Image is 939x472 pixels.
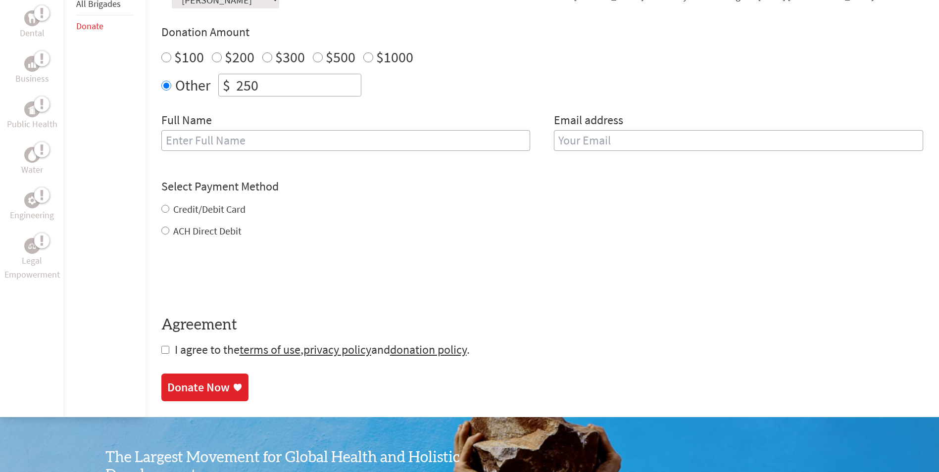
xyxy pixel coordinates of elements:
label: Full Name [161,112,212,130]
a: Donate [76,20,103,32]
span: I agree to the , and . [175,342,470,357]
img: Business [28,60,36,68]
img: Engineering [28,196,36,204]
li: Donate [76,15,134,37]
p: Legal Empowerment [2,254,62,282]
h4: Select Payment Method [161,179,923,194]
p: Dental [20,26,45,40]
label: $500 [326,47,355,66]
div: Water [24,147,40,163]
label: $200 [225,47,254,66]
a: Donate Now [161,374,248,401]
label: Email address [554,112,623,130]
input: Enter Full Name [161,130,531,151]
p: Water [21,163,43,177]
div: Public Health [24,101,40,117]
a: donation policy [390,342,467,357]
a: Legal EmpowermentLegal Empowerment [2,238,62,282]
div: Donate Now [167,379,230,395]
img: Legal Empowerment [28,243,36,249]
label: $1000 [376,47,413,66]
img: Dental [28,14,36,23]
iframe: reCAPTCHA [161,258,312,296]
h4: Agreement [161,316,923,334]
p: Business [15,72,49,86]
a: EngineeringEngineering [10,192,54,222]
p: Engineering [10,208,54,222]
div: Engineering [24,192,40,208]
input: Enter Amount [234,74,361,96]
a: privacy policy [303,342,371,357]
a: WaterWater [21,147,43,177]
div: Business [24,56,40,72]
div: $ [219,74,234,96]
p: Public Health [7,117,57,131]
img: Public Health [28,104,36,114]
a: terms of use [240,342,300,357]
input: Your Email [554,130,923,151]
h4: Donation Amount [161,24,923,40]
a: Public HealthPublic Health [7,101,57,131]
label: $300 [275,47,305,66]
label: $100 [174,47,204,66]
label: ACH Direct Debit [173,225,242,237]
img: Water [28,149,36,161]
a: DentalDental [20,10,45,40]
label: Other [175,74,210,96]
label: Credit/Debit Card [173,203,246,215]
a: BusinessBusiness [15,56,49,86]
div: Legal Empowerment [24,238,40,254]
div: Dental [24,10,40,26]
